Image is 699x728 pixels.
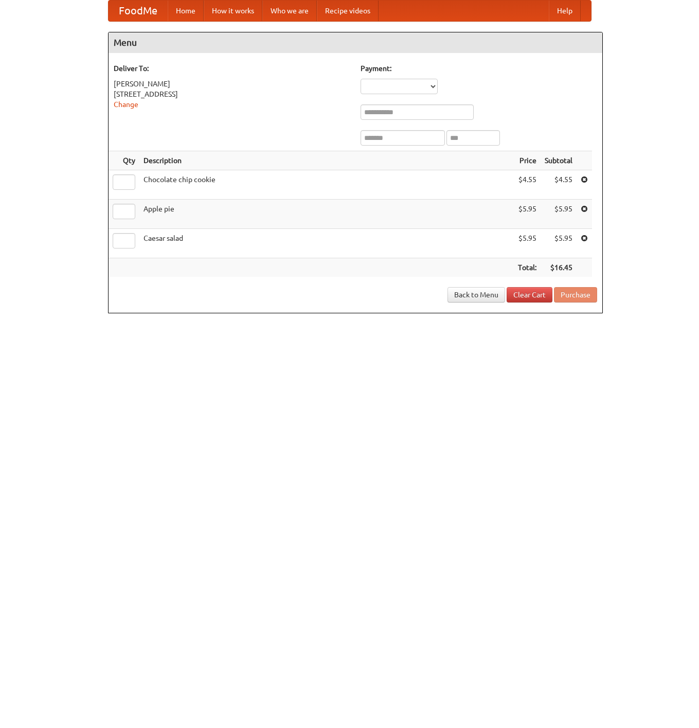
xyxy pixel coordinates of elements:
[514,258,541,277] th: Total:
[541,151,577,170] th: Subtotal
[514,170,541,200] td: $4.55
[541,200,577,229] td: $5.95
[139,170,514,200] td: Chocolate chip cookie
[514,151,541,170] th: Price
[361,63,597,74] h5: Payment:
[514,229,541,258] td: $5.95
[139,200,514,229] td: Apple pie
[114,100,138,109] a: Change
[447,287,505,303] a: Back to Menu
[114,63,350,74] h5: Deliver To:
[139,151,514,170] th: Description
[514,200,541,229] td: $5.95
[541,258,577,277] th: $16.45
[114,89,350,99] div: [STREET_ADDRESS]
[549,1,581,21] a: Help
[204,1,262,21] a: How it works
[109,151,139,170] th: Qty
[554,287,597,303] button: Purchase
[114,79,350,89] div: [PERSON_NAME]
[168,1,204,21] a: Home
[139,229,514,258] td: Caesar salad
[507,287,552,303] a: Clear Cart
[317,1,379,21] a: Recipe videos
[541,170,577,200] td: $4.55
[262,1,317,21] a: Who we are
[109,32,602,53] h4: Menu
[109,1,168,21] a: FoodMe
[541,229,577,258] td: $5.95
